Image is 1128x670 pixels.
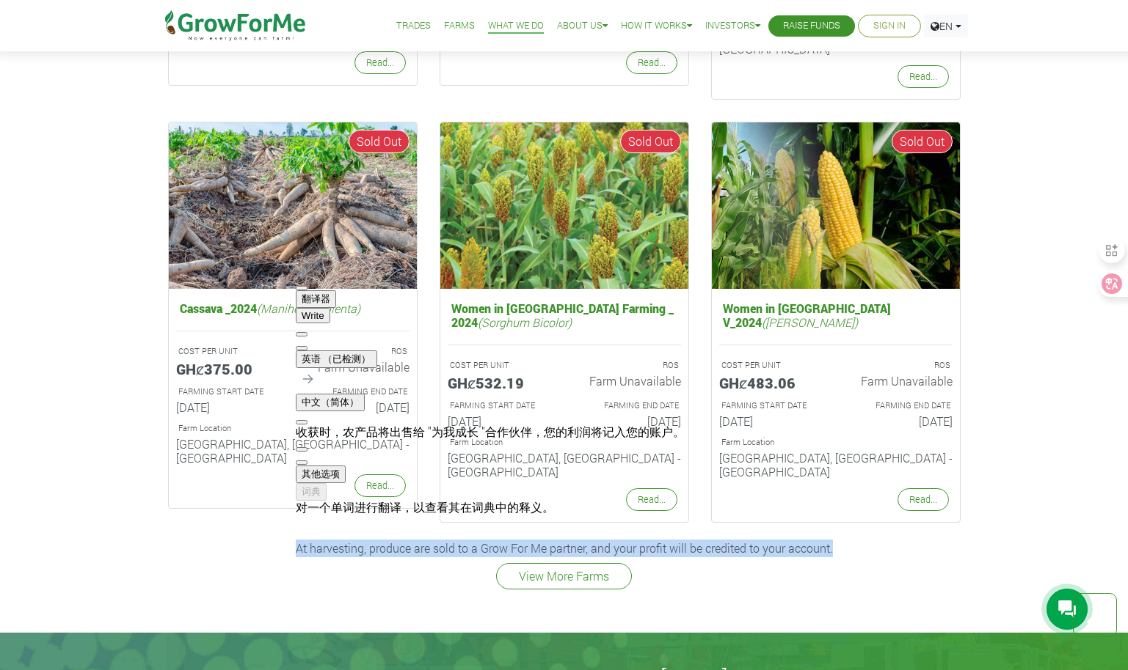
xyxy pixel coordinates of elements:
a: Read... [898,488,949,511]
p: Estimated Farming Start Date [721,400,823,412]
a: Read... [626,51,677,74]
p: A unit is a quarter of an Acre [178,345,280,358]
a: How it Works [621,18,692,34]
a: View More Farms [496,563,632,589]
h5: Cassava _2024 [176,298,410,319]
a: Trades [396,18,431,34]
a: Read... [354,51,406,74]
h6: Farm Unavailable [847,374,953,388]
i: (Manihot esculenta) [257,301,360,316]
p: Location of Farm [178,422,407,435]
p: Estimated Farming Start Date [178,386,280,398]
a: Raise Funds [783,18,840,34]
h6: [DATE] [176,400,282,414]
h6: [DATE] [719,414,825,428]
a: Investors [705,18,760,34]
p: ROS [849,359,950,372]
a: Read... [898,65,949,88]
a: What We Do [488,18,544,34]
span: Sold Out [620,130,681,153]
p: A unit is a quarter of an Acre [721,359,823,372]
h6: [DATE] [847,414,953,428]
p: Estimated Farming End Date [849,400,950,412]
span: Sold Out [349,130,410,153]
h5: Women in [GEOGRAPHIC_DATA] V_2024 [719,298,953,333]
a: About Us [557,18,608,34]
img: growforme image [440,122,688,288]
h5: GHȼ483.06 [719,374,825,391]
a: Sign In [873,18,906,34]
p: At harvesting, produce are sold to a Grow For Me partner, and your profit will be credited to you... [170,540,958,557]
p: Location of Farm [721,436,950,449]
img: growforme image [169,122,417,289]
h6: [GEOGRAPHIC_DATA], [GEOGRAPHIC_DATA] - [GEOGRAPHIC_DATA] [176,437,410,465]
a: Farms [444,18,475,34]
i: ([PERSON_NAME]) [762,314,858,330]
img: growforme image [712,122,960,289]
span: Sold Out [892,130,953,153]
h6: [GEOGRAPHIC_DATA], [GEOGRAPHIC_DATA] - [GEOGRAPHIC_DATA] [719,451,953,479]
h5: GHȼ375.00 [176,360,282,378]
a: EN [924,15,968,37]
h6: Salaga, [GEOGRAPHIC_DATA] - [GEOGRAPHIC_DATA] [719,28,953,56]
